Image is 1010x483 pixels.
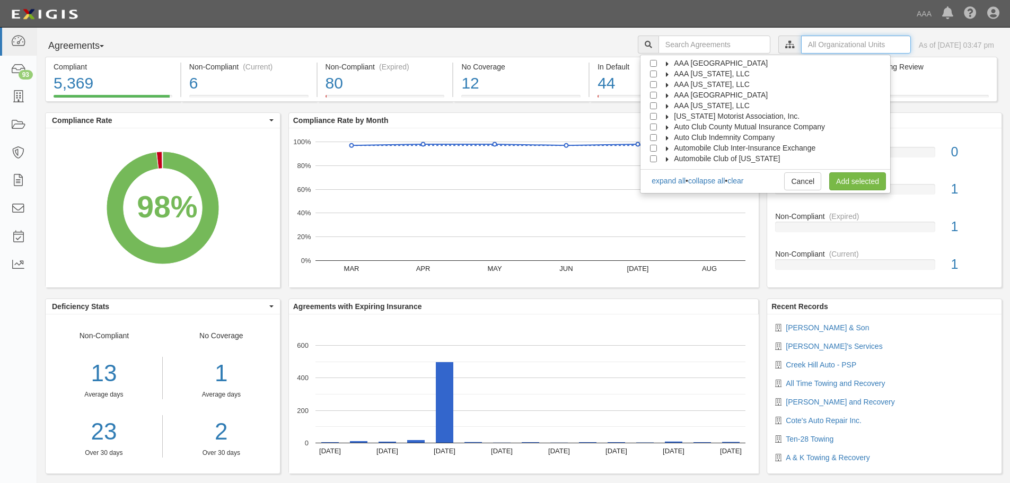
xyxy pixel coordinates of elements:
a: 23 [46,415,162,449]
a: clear [727,177,743,185]
span: Auto Club Indemnity Company [674,133,775,142]
div: 93 [19,70,33,80]
span: AAA [GEOGRAPHIC_DATA] [674,59,768,67]
div: Non-Compliant [767,249,1002,259]
div: 6 [189,72,309,95]
div: Non-Compliant [767,211,1002,222]
a: 2 [171,415,272,449]
a: AAA [911,3,937,24]
div: A chart. [289,128,759,287]
input: Search Agreements [658,36,770,54]
a: No Coverage12 [453,95,589,103]
span: [US_STATE] Motorist Association, Inc. [674,112,800,120]
a: [PERSON_NAME] & Son [786,323,869,332]
div: 98% [137,186,197,229]
button: Deficiency Stats [46,299,280,314]
div: Pending Review [870,62,989,72]
div: As of [DATE] 03:47 pm [919,40,994,50]
a: All Time Towing and Recovery [786,379,885,388]
span: Auto Club County Mutual Insurance Company [674,122,825,131]
svg: A chart. [46,128,280,287]
svg: A chart. [289,314,759,473]
a: Non-Compliant(Current)1 [775,249,994,278]
a: A & K Towing & Recovery [786,453,870,462]
text: 0 [305,439,309,447]
text: 0% [301,257,311,265]
div: 1 [943,180,1002,199]
div: No Coverage [461,62,581,72]
i: Help Center - Complianz [964,7,977,20]
div: 5,369 [54,72,172,95]
text: AUG [702,265,717,273]
a: In Default44 [590,95,725,103]
text: APR [416,265,430,273]
div: (Current) [243,62,273,72]
div: 1 [171,357,272,390]
span: AAA [US_STATE], LLC [674,101,750,110]
text: [DATE] [627,265,648,273]
div: 1 [943,255,1002,274]
text: 40% [297,209,311,217]
div: 1 [943,217,1002,236]
a: In Default1 [775,173,994,211]
div: 44 [598,72,717,95]
text: 60% [297,185,311,193]
div: (Expired) [379,62,409,72]
div: No Coverage [163,330,280,458]
div: 72 [870,72,989,95]
input: All Organizational Units [801,36,911,54]
div: 80 [326,72,445,95]
text: 600 [297,341,309,349]
div: Over 30 days [171,449,272,458]
a: Non-Compliant(Current)6 [181,95,317,103]
div: In Default [598,62,717,72]
span: Compliance Rate [52,115,267,126]
text: [DATE] [376,447,398,455]
b: Recent Records [771,302,828,311]
text: 400 [297,374,309,382]
div: Over 30 days [46,449,162,458]
a: collapse all [688,177,725,185]
a: Ten-28 Towing [786,435,833,443]
span: Deficiency Stats [52,301,267,312]
a: Add selected [829,172,886,190]
button: Compliance Rate [46,113,280,128]
text: JUN [559,265,573,273]
text: MAR [344,265,359,273]
a: expand all [652,177,686,185]
a: Non-Compliant(Expired)1 [775,211,994,249]
a: Cancel [784,172,821,190]
text: [DATE] [548,447,570,455]
a: Non-Compliant(Expired)80 [318,95,453,103]
a: Compliant5,369 [45,95,180,103]
a: Cote's Auto Repair Inc. [786,416,862,425]
a: [PERSON_NAME]'s Services [786,342,882,350]
a: Pending Review72 [862,95,997,103]
text: [DATE] [605,447,627,455]
text: [DATE] [720,447,742,455]
a: No Coverage0 [775,136,994,174]
div: 0 [943,143,1002,162]
text: 100% [293,138,311,146]
text: [DATE] [319,447,341,455]
div: Average days [46,390,162,399]
div: Non-Compliant (Expired) [326,62,445,72]
text: [DATE] [491,447,513,455]
div: Average days [171,390,272,399]
div: • • [651,175,743,186]
img: logo-5460c22ac91f19d4615b14bd174203de0afe785f0fc80cf4dbbc73dc1793850b.png [8,5,81,24]
div: Compliant [54,62,172,72]
span: AAA [US_STATE], LLC [674,80,750,89]
div: 12 [461,72,581,95]
text: 80% [297,162,311,170]
div: (Current) [829,249,859,259]
span: AAA [GEOGRAPHIC_DATA] [674,91,768,99]
text: [DATE] [663,447,684,455]
div: Non-Compliant (Current) [189,62,309,72]
div: Non-Compliant [46,330,163,458]
span: AAA [US_STATE], LLC [674,69,750,78]
b: Compliance Rate by Month [293,116,389,125]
